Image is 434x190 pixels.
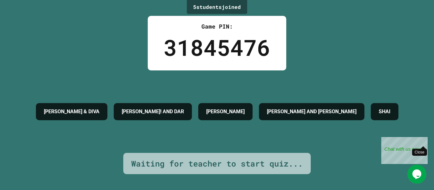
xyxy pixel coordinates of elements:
h4: [PERSON_NAME] AND [PERSON_NAME] [267,108,356,115]
iframe: chat widget [407,165,428,184]
div: Game PIN: [164,22,270,31]
h4: SHAI [379,108,390,115]
h4: [PERSON_NAME] & DIVA [44,108,99,115]
iframe: chat widget [381,137,428,164]
div: Waiting for teacher to start quiz... [131,158,303,170]
h4: [PERSON_NAME] [206,108,245,115]
div: 31845476 [164,31,270,64]
h4: [PERSON_NAME]! AND DAR [122,108,184,115]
